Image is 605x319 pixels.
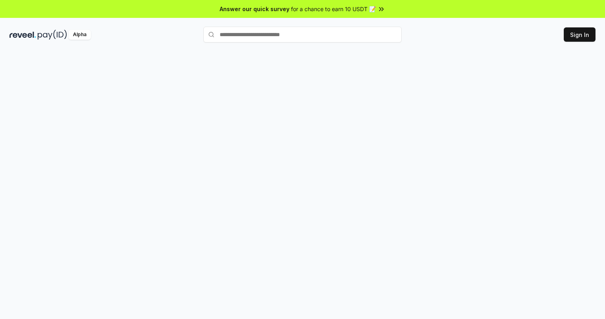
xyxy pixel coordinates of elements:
span: for a chance to earn 10 USDT 📝 [291,5,376,13]
span: Answer our quick survey [220,5,289,13]
button: Sign In [564,27,595,42]
img: reveel_dark [10,30,36,40]
div: Alpha [69,30,91,40]
img: pay_id [38,30,67,40]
